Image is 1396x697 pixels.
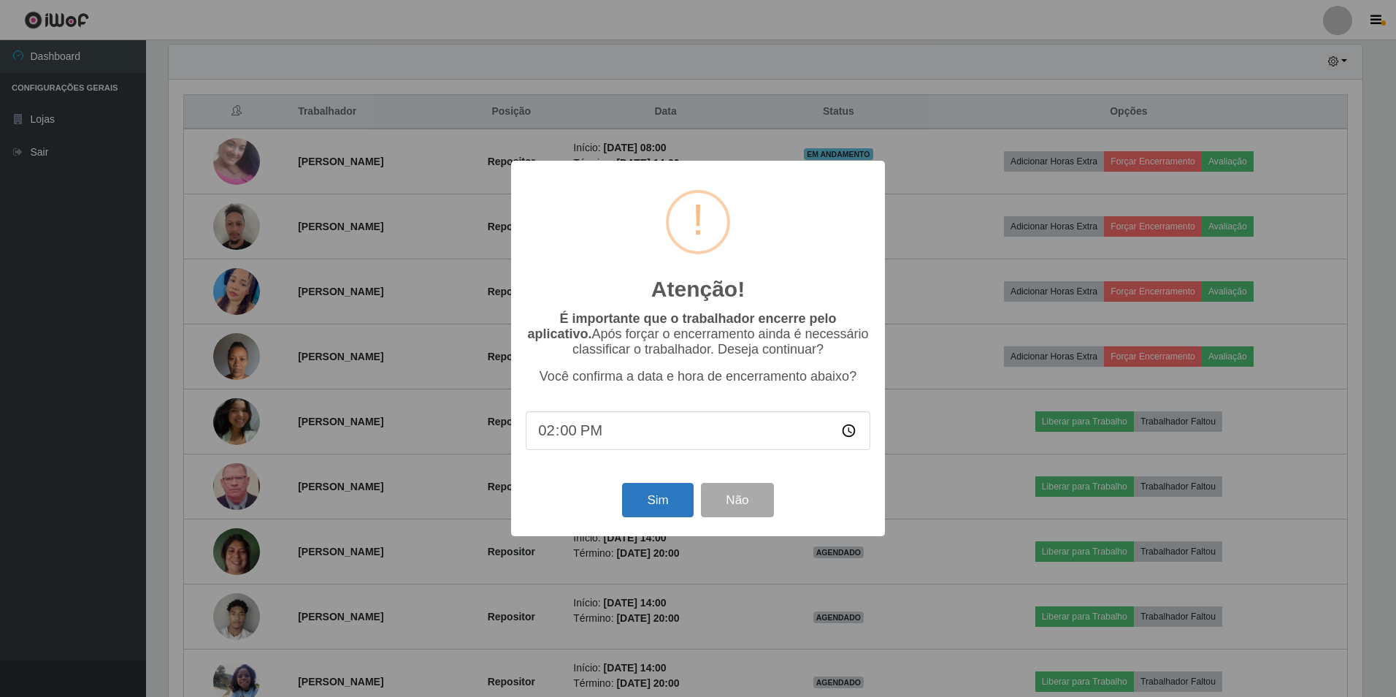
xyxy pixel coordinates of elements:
button: Não [701,483,773,517]
b: É importante que o trabalhador encerre pelo aplicativo. [527,311,836,341]
p: Você confirma a data e hora de encerramento abaixo? [526,369,870,384]
h2: Atenção! [651,276,745,302]
p: Após forçar o encerramento ainda é necessário classificar o trabalhador. Deseja continuar? [526,311,870,357]
button: Sim [622,483,693,517]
